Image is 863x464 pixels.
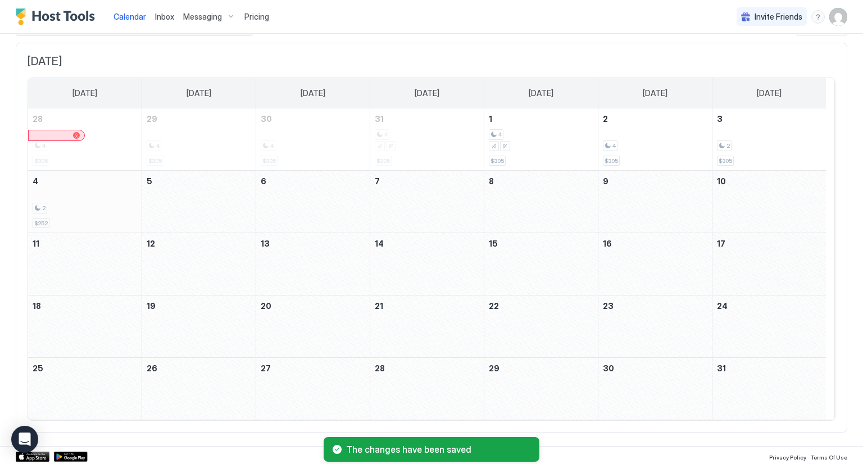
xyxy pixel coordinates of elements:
span: 3 [717,114,723,124]
td: January 19, 2026 [142,295,256,358]
td: January 25, 2026 [28,358,142,420]
a: Thursday [517,78,565,108]
td: January 14, 2026 [370,233,484,295]
span: 17 [717,239,725,248]
a: January 9, 2026 [598,171,712,192]
a: January 7, 2026 [370,171,484,192]
a: January 6, 2026 [256,171,370,192]
span: 20 [261,301,271,311]
span: [DATE] [415,88,439,98]
span: 21 [375,301,383,311]
span: Calendar [113,12,146,21]
span: [DATE] [187,88,211,98]
span: The changes have been saved [346,444,530,455]
td: January 4, 2026 [28,171,142,233]
a: January 15, 2026 [484,233,598,254]
span: $305 [719,157,732,165]
span: 4 [33,176,38,186]
span: 10 [717,176,726,186]
a: Inbox [155,11,174,22]
td: January 24, 2026 [712,295,826,358]
a: Friday [632,78,679,108]
span: 8 [489,176,494,186]
td: January 28, 2026 [370,358,484,420]
span: 31 [375,114,384,124]
td: January 17, 2026 [712,233,826,295]
span: 16 [603,239,612,248]
a: January 25, 2026 [28,358,142,379]
td: January 22, 2026 [484,295,598,358]
td: January 29, 2026 [484,358,598,420]
div: Host Tools Logo [16,8,100,25]
td: January 2, 2026 [598,108,712,171]
a: January 17, 2026 [712,233,826,254]
a: January 26, 2026 [142,358,256,379]
a: Sunday [61,78,108,108]
a: December 28, 2025 [28,108,142,129]
span: [DATE] [529,88,553,98]
a: January 8, 2026 [484,171,598,192]
a: January 31, 2026 [712,358,826,379]
span: 4 [612,142,616,149]
span: 24 [717,301,728,311]
a: January 13, 2026 [256,233,370,254]
span: 23 [603,301,614,311]
span: 4 [498,131,502,138]
a: Tuesday [289,78,337,108]
span: 13 [261,239,270,248]
span: 5 [147,176,152,186]
span: 19 [147,301,156,311]
span: 22 [489,301,499,311]
td: December 30, 2025 [256,108,370,171]
span: 18 [33,301,41,311]
a: December 29, 2025 [142,108,256,129]
td: January 11, 2026 [28,233,142,295]
span: [DATE] [28,54,835,69]
span: 1 [489,114,492,124]
span: 12 [147,239,155,248]
a: January 16, 2026 [598,233,712,254]
a: Monday [175,78,222,108]
span: [DATE] [72,88,97,98]
span: $305 [490,157,504,165]
a: January 1, 2026 [484,108,598,129]
td: December 28, 2025 [28,108,142,171]
a: January 10, 2026 [712,171,826,192]
span: 2 [603,114,608,124]
td: December 31, 2025 [370,108,484,171]
div: Open Intercom Messenger [11,426,38,453]
a: January 21, 2026 [370,295,484,316]
td: January 10, 2026 [712,171,826,233]
a: December 30, 2025 [256,108,370,129]
a: December 31, 2025 [370,108,484,129]
td: January 30, 2026 [598,358,712,420]
a: January 12, 2026 [142,233,256,254]
a: January 27, 2026 [256,358,370,379]
td: January 13, 2026 [256,233,370,295]
a: Saturday [746,78,793,108]
td: January 31, 2026 [712,358,826,420]
span: $305 [605,157,618,165]
td: January 7, 2026 [370,171,484,233]
span: Messaging [183,12,222,22]
span: 14 [375,239,384,248]
a: January 2, 2026 [598,108,712,129]
span: Inbox [155,12,174,21]
a: January 29, 2026 [484,358,598,379]
td: January 15, 2026 [484,233,598,295]
div: User profile [829,8,847,26]
span: 9 [603,176,608,186]
span: 25 [33,363,43,373]
span: 27 [261,363,271,373]
td: January 6, 2026 [256,171,370,233]
span: 15 [489,239,498,248]
a: January 20, 2026 [256,295,370,316]
span: [DATE] [301,88,325,98]
span: 28 [375,363,385,373]
span: 31 [717,363,726,373]
td: January 27, 2026 [256,358,370,420]
td: January 3, 2026 [712,108,826,171]
a: January 3, 2026 [712,108,826,129]
a: January 22, 2026 [484,295,598,316]
td: January 21, 2026 [370,295,484,358]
